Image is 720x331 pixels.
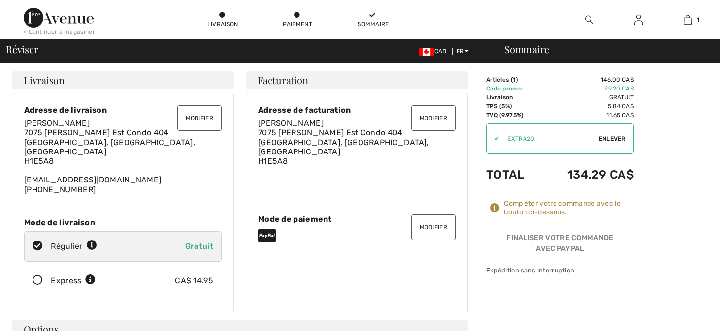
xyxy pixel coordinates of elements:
input: Code promo [499,124,599,153]
span: Enlever [599,134,625,143]
span: 1 [513,76,516,83]
img: Canadian Dollar [419,48,434,56]
td: Livraison [486,93,540,102]
span: Facturation [258,75,308,85]
span: 1 [697,15,699,24]
a: 1 [663,14,712,26]
div: Expédition sans interruption [486,266,634,275]
div: Régulier [51,241,97,252]
td: 5.84 CA$ [540,102,634,111]
div: Compléter votre commande avec le bouton ci-dessous. [504,199,634,217]
button: Modifier [411,105,456,131]
img: recherche [585,14,593,26]
span: 7075 [PERSON_NAME] Est Condo 404 [GEOGRAPHIC_DATA], [GEOGRAPHIC_DATA], [GEOGRAPHIC_DATA] H1E5A8 [24,128,195,166]
button: Modifier [177,105,222,131]
span: FR [457,48,469,55]
span: CAD [419,48,451,55]
div: Finaliser votre commande avec PayPal [486,233,634,258]
td: Code promo [486,84,540,93]
td: TVQ (9.975%) [486,111,540,120]
span: [PERSON_NAME] [24,119,90,128]
div: Adresse de facturation [258,105,456,115]
div: Paiement [283,20,312,29]
td: Articles ( ) [486,75,540,84]
td: Total [486,158,540,191]
a: Se connecter [626,14,651,26]
div: Mode de livraison [24,218,222,227]
div: < Continuer à magasiner [24,28,95,36]
td: 134.29 CA$ [540,158,634,191]
td: Gratuit [540,93,634,102]
td: 146.00 CA$ [540,75,634,84]
div: Mode de paiement [258,214,456,224]
span: [PERSON_NAME] [258,119,324,128]
div: ✔ [487,134,499,143]
img: 1ère Avenue [24,8,94,28]
div: Adresse de livraison [24,105,222,115]
div: [EMAIL_ADDRESS][DOMAIN_NAME] [PHONE_NUMBER] [24,119,222,194]
span: Gratuit [185,241,213,251]
div: CA$ 14.95 [175,275,213,287]
td: 11.65 CA$ [540,111,634,120]
span: Livraison [24,75,65,85]
span: 7075 [PERSON_NAME] Est Condo 404 [GEOGRAPHIC_DATA], [GEOGRAPHIC_DATA], [GEOGRAPHIC_DATA] H1E5A8 [258,128,429,166]
img: Mes infos [634,14,643,26]
div: Express [51,275,96,287]
td: -29.20 CA$ [540,84,634,93]
button: Modifier [411,214,456,240]
div: Sommaire [492,44,714,54]
img: Mon panier [684,14,692,26]
td: TPS (5%) [486,102,540,111]
div: Livraison [207,20,237,29]
span: Réviser [6,44,38,54]
div: Sommaire [358,20,387,29]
